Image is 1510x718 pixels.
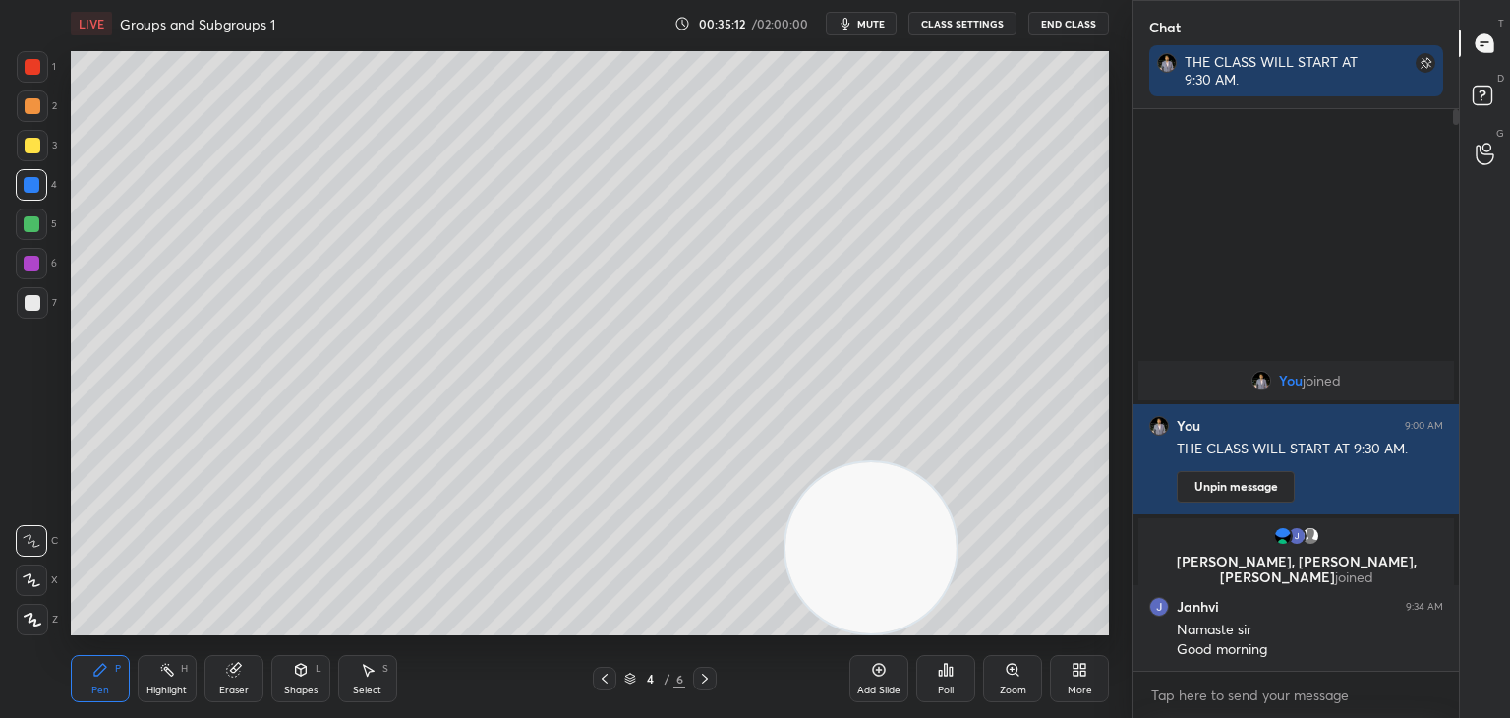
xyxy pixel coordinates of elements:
div: 5 [16,209,57,240]
div: 6 [673,670,685,688]
div: Select [353,686,381,695]
div: 6 [16,248,57,279]
div: Poll [938,686,954,695]
p: Chat [1133,1,1196,53]
div: P [115,664,121,674]
div: L [316,664,321,674]
p: D [1497,71,1504,86]
span: mute [857,17,885,30]
div: 7 [17,287,57,319]
div: Z [17,604,58,635]
h6: Janhvi [1177,598,1219,616]
img: 0d344bfbb3e6445695f445de7861a6cb.jpg [1287,526,1307,546]
div: C [16,525,58,557]
button: mute [826,12,897,35]
img: b3f83ca7208d475896f91094e460af00.jpg [1273,526,1293,546]
div: THE CLASS WILL START AT 9:30 AM. [1185,53,1373,89]
img: 9689d3ed888646769c7969bc1f381e91.jpg [1149,416,1169,436]
div: S [382,664,388,674]
div: Add Slide [857,686,900,695]
img: 9689d3ed888646769c7969bc1f381e91.jpg [1157,53,1177,73]
div: More [1068,686,1092,695]
div: grid [1133,357,1459,672]
p: [PERSON_NAME], [PERSON_NAME], [PERSON_NAME] [1150,554,1442,585]
p: G [1496,126,1504,141]
div: H [181,664,188,674]
button: CLASS SETTINGS [908,12,1016,35]
div: 3 [17,130,57,161]
div: Zoom [1000,686,1026,695]
div: 2 [17,90,57,122]
div: Highlight [146,686,187,695]
img: 9689d3ed888646769c7969bc1f381e91.jpg [1251,371,1271,390]
div: LIVE [71,12,112,35]
div: Namaste sir [1177,621,1443,640]
div: / [664,673,669,685]
div: Eraser [219,686,249,695]
img: default.png [1301,526,1320,546]
div: 9:34 AM [1406,601,1443,613]
h6: You [1177,417,1200,435]
span: joined [1335,568,1373,586]
img: 0d344bfbb3e6445695f445de7861a6cb.jpg [1149,597,1169,617]
div: Good morning [1177,640,1443,660]
div: Pen [91,686,109,695]
div: 4 [16,169,57,201]
div: Shapes [284,686,318,695]
button: Unpin message [1177,471,1295,503]
h4: Groups and Subgroups 1 [120,15,275,33]
div: 4 [640,673,660,685]
span: You [1279,373,1303,389]
div: X [16,565,58,596]
button: End Class [1028,12,1109,35]
div: 1 [17,51,56,83]
div: THE CLASS WILL START AT 9:30 AM. [1177,440,1443,459]
p: T [1498,16,1504,30]
span: joined [1303,373,1341,389]
div: 9:00 AM [1405,420,1443,432]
